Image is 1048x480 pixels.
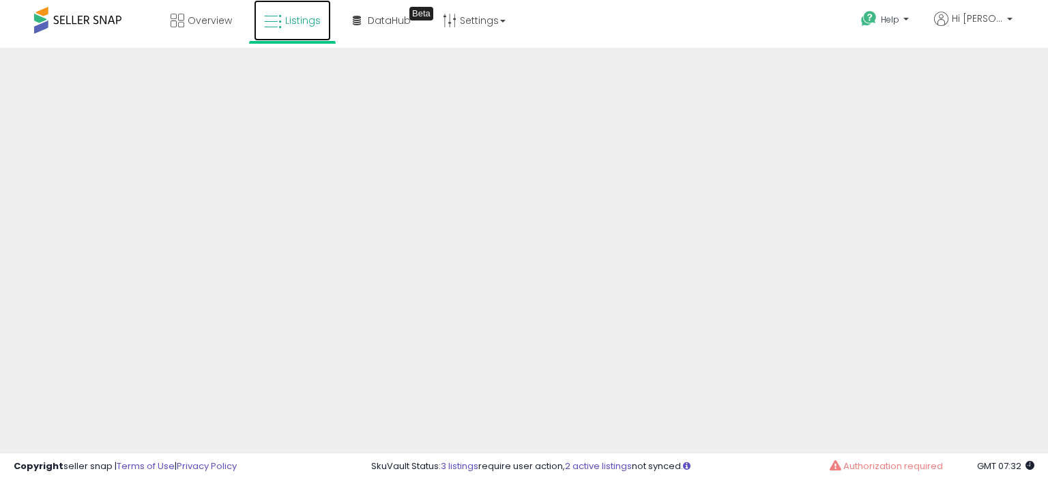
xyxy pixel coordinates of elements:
span: Listings [285,14,321,27]
a: Hi [PERSON_NAME] [934,12,1013,42]
span: Authorization required [843,460,943,472]
span: DataHub [368,14,411,27]
span: Overview [188,14,232,27]
strong: Copyright [14,460,63,472]
a: Privacy Policy [177,460,237,472]
span: Hi [PERSON_NAME] [952,12,1003,25]
span: 2025-10-9 07:32 GMT [977,460,1034,472]
a: Terms of Use [117,460,175,472]
a: 2 active listings [565,460,632,472]
i: Get Help [860,10,877,27]
div: SkuVault Status: require user action, not synced. [371,460,1034,473]
a: 3 listings [441,460,478,472]
span: Help [881,14,899,25]
div: seller snap | | [14,460,237,473]
div: Tooltip anchor [409,7,433,20]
